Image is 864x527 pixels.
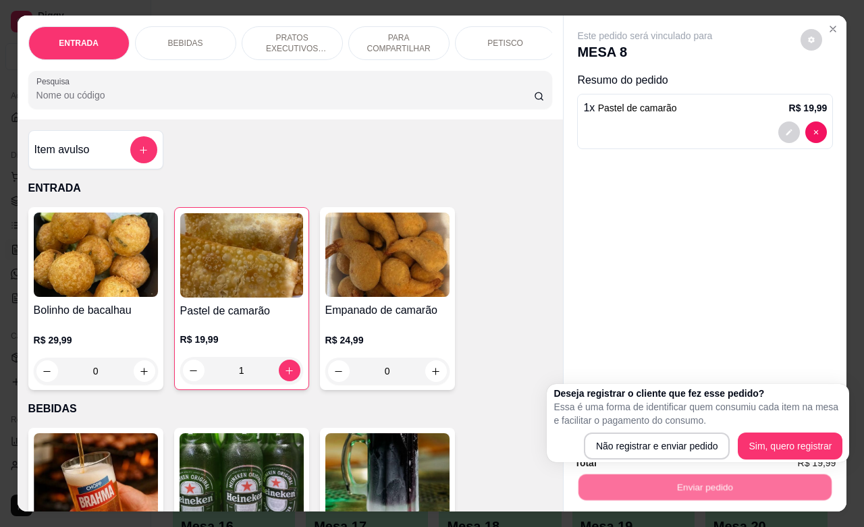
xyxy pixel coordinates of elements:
[134,360,155,382] button: increase-product-quantity
[180,213,303,298] img: product-image
[28,401,553,417] p: BEBIDAS
[180,303,303,319] h4: Pastel de camarão
[34,302,158,318] h4: Bolinho de bacalhau
[36,360,58,382] button: decrease-product-quantity
[584,433,730,460] button: Não registrar e enviar pedido
[325,213,450,297] img: product-image
[578,474,832,500] button: Enviar pedido
[805,121,827,143] button: decrease-product-quantity
[360,32,438,54] p: PARA COMPARTILHAR
[325,333,450,347] p: R$ 24,99
[28,180,553,196] p: ENTRADA
[183,360,205,381] button: decrease-product-quantity
[328,360,350,382] button: decrease-product-quantity
[34,213,158,297] img: product-image
[34,433,158,518] img: product-image
[577,29,712,43] p: Este pedido será vinculado para
[487,38,523,49] p: PETISCO
[598,103,677,113] span: Pastel de camarão
[574,457,596,468] strong: Total
[738,433,842,460] button: Sim, quero registrar
[789,101,828,115] p: R$ 19,99
[180,433,304,518] img: product-image
[180,333,303,346] p: R$ 19,99
[822,18,844,40] button: Close
[325,302,450,318] h4: Empanado de camarão
[778,121,800,143] button: decrease-product-quantity
[36,88,534,102] input: Pesquisa
[34,142,90,158] h4: Item avulso
[36,76,74,87] label: Pesquisa
[577,43,712,61] p: MESA 8
[253,32,331,54] p: PRATOS EXECUTIVOS (INDIVIDUAIS)
[325,433,450,518] img: product-image
[583,100,676,116] p: 1 x
[553,400,842,427] p: Essa é uma forma de identificar quem consumiu cada item na mesa e facilitar o pagamento do consumo.
[553,387,842,400] h2: Deseja registrar o cliente que fez esse pedido?
[34,333,158,347] p: R$ 29,99
[577,72,833,88] p: Resumo do pedido
[425,360,447,382] button: increase-product-quantity
[798,455,836,470] span: R$ 19,99
[59,38,99,49] p: ENTRADA
[130,136,157,163] button: add-separate-item
[168,38,203,49] p: BEBIDAS
[279,360,300,381] button: increase-product-quantity
[801,29,822,51] button: decrease-product-quantity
